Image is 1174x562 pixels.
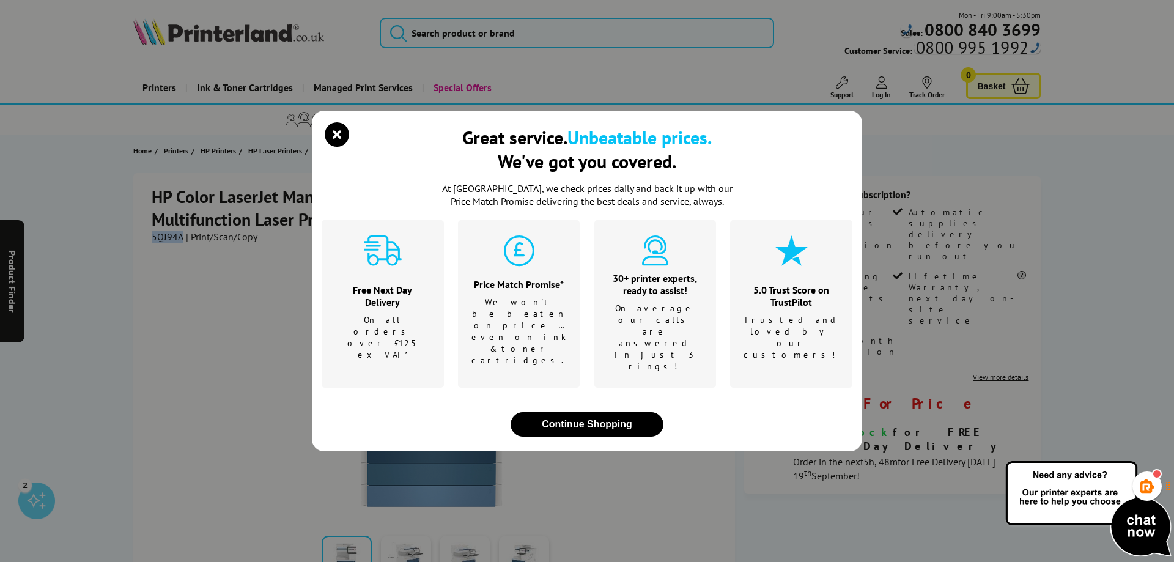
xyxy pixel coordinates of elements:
p: At [GEOGRAPHIC_DATA], we check prices daily and back it up with our Price Match Promise deliverin... [434,182,740,208]
b: Unbeatable prices. [567,125,712,149]
p: On all orders over £125 ex VAT* [337,314,429,361]
p: On average our calls are answered in just 3 rings! [610,303,701,372]
div: Free Next Day Delivery [337,284,429,308]
div: 30+ printer experts, ready to assist! [610,272,701,297]
div: Great service. We've got you covered. [462,125,712,173]
div: 5.0 Trust Score on TrustPilot [744,284,840,308]
button: close modal [511,412,663,437]
p: Trusted and loved by our customers! [744,314,840,361]
img: Open Live Chat window [1003,459,1174,560]
button: close modal [328,125,346,144]
p: We won't be beaten on price …even on ink & toner cartridges. [471,297,567,366]
div: Price Match Promise* [471,278,567,290]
